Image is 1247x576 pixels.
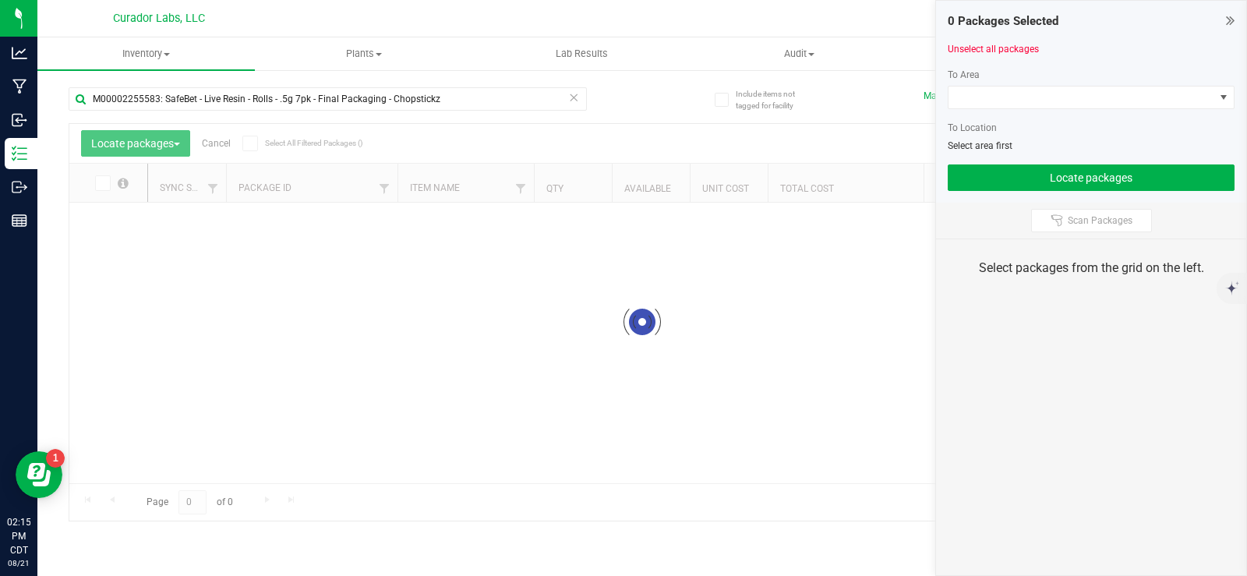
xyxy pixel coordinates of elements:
inline-svg: Manufacturing [12,79,27,94]
inline-svg: Inventory [12,146,27,161]
span: Plants [256,47,472,61]
a: Plants [255,37,472,70]
button: Scan Packages [1031,209,1152,232]
inline-svg: Analytics [12,45,27,61]
button: Manage package tags [924,90,1017,103]
span: Clear [568,87,579,108]
a: Lab Results [473,37,691,70]
span: Scan Packages [1068,214,1132,227]
span: Lab Results [535,47,629,61]
span: Inventory [37,47,255,61]
a: Inventory Counts [908,37,1125,70]
inline-svg: Outbound [12,179,27,195]
span: To Location [948,122,997,133]
inline-svg: Reports [12,213,27,228]
iframe: Resource center unread badge [46,449,65,468]
a: Unselect all packages [948,44,1039,55]
input: Search Package ID, Item Name, SKU, Lot or Part Number... [69,87,587,111]
span: Select area first [948,140,1012,151]
p: 08/21 [7,557,30,569]
span: Audit [691,47,907,61]
div: Select packages from the grid on the left. [956,259,1227,277]
button: Locate packages [948,164,1235,191]
span: To Area [948,69,980,80]
inline-svg: Inbound [12,112,27,128]
a: Audit [691,37,908,70]
span: Curador Labs, LLC [113,12,205,25]
iframe: Resource center [16,451,62,498]
p: 02:15 PM CDT [7,515,30,557]
span: Include items not tagged for facility [736,88,814,111]
a: Inventory [37,37,255,70]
